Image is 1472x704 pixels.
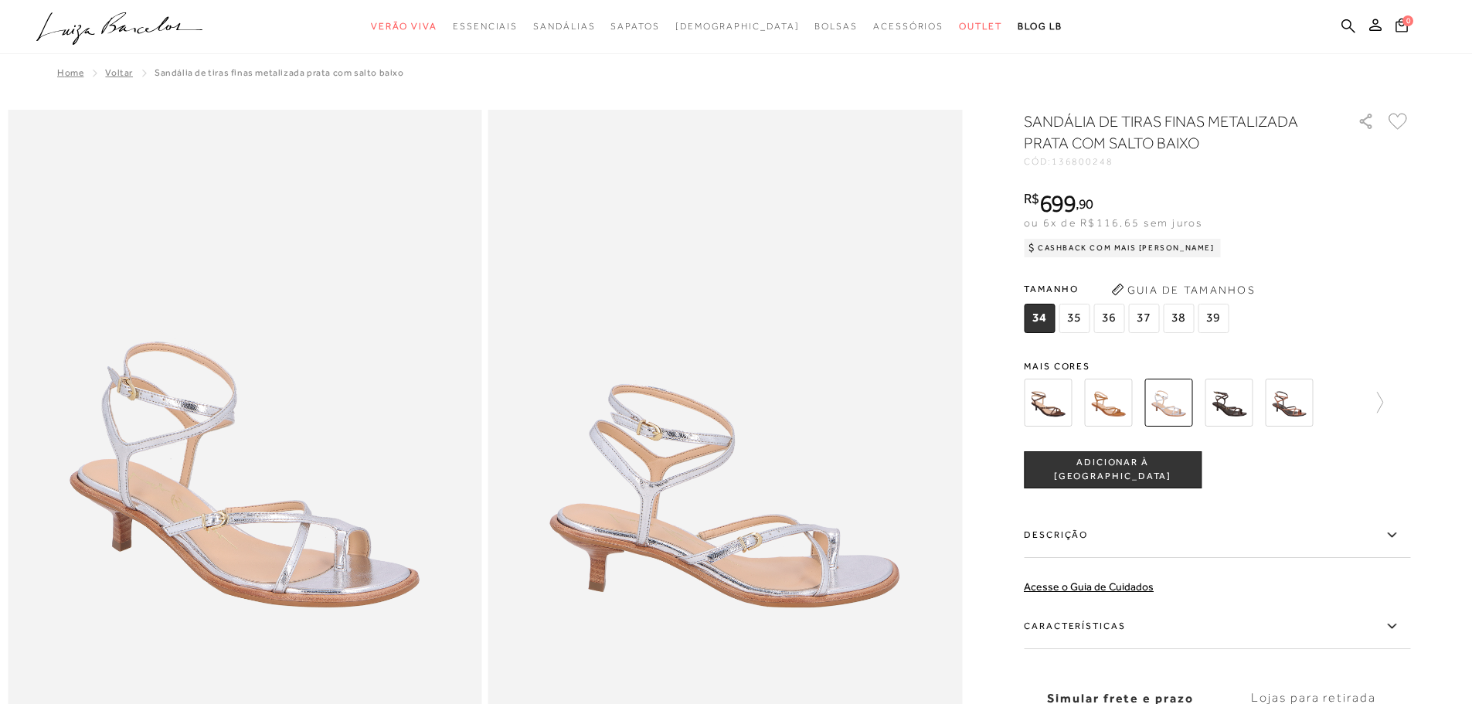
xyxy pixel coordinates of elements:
[1079,196,1093,212] span: 90
[1025,456,1201,483] span: ADICIONAR À [GEOGRAPHIC_DATA]
[1024,111,1314,154] h1: SANDÁLIA DE TIRAS FINAS METALIZADA PRATA COM SALTO BAIXO
[533,12,595,41] a: categoryNavScreenReaderText
[610,21,659,32] span: Sapatos
[533,21,595,32] span: Sandálias
[453,12,518,41] a: categoryNavScreenReaderText
[105,67,133,78] a: Voltar
[959,12,1002,41] a: categoryNavScreenReaderText
[1128,304,1159,333] span: 37
[814,21,858,32] span: Bolsas
[1024,580,1154,593] a: Acesse o Guia de Cuidados
[453,21,518,32] span: Essenciais
[1265,379,1313,427] img: SANDÁLIA EM COURO VERNIZ CARAMELO COM SALTO BAIXO E TIRAS FINAS
[1024,216,1202,229] span: ou 6x de R$116,65 sem juros
[1205,379,1253,427] img: SANDÁLIA EM COURO VERNIZ CAFÉ COM SALTO BAIXO E TIRAS FINAS
[1024,604,1410,649] label: Características
[1024,277,1232,301] span: Tamanho
[1391,17,1413,38] button: 0
[873,21,943,32] span: Acessórios
[1144,379,1192,427] img: SANDÁLIA DE TIRAS FINAS METALIZADA PRATA COM SALTO BAIXO
[1093,304,1124,333] span: 36
[610,12,659,41] a: categoryNavScreenReaderText
[1402,15,1413,26] span: 0
[1018,21,1062,32] span: BLOG LB
[814,12,858,41] a: categoryNavScreenReaderText
[675,21,800,32] span: [DEMOGRAPHIC_DATA]
[1024,157,1333,166] div: CÓD:
[371,21,437,32] span: Verão Viva
[155,67,404,78] span: SANDÁLIA DE TIRAS FINAS METALIZADA PRATA COM SALTO BAIXO
[1024,451,1202,488] button: ADICIONAR À [GEOGRAPHIC_DATA]
[1024,513,1410,558] label: Descrição
[1059,304,1090,333] span: 35
[675,12,800,41] a: noSubCategoriesText
[1198,304,1229,333] span: 39
[1024,239,1221,257] div: Cashback com Mais [PERSON_NAME]
[1018,12,1062,41] a: BLOG LB
[1052,156,1113,167] span: 136800248
[1106,277,1260,302] button: Guia de Tamanhos
[1163,304,1194,333] span: 38
[371,12,437,41] a: categoryNavScreenReaderText
[1024,379,1072,427] img: SANDÁLIA DE TIRAS FINAS EM COURO CAFÉ COM SALTO BAIXO
[1039,189,1076,217] span: 699
[1024,304,1055,333] span: 34
[1084,379,1132,427] img: SANDÁLIA DE TIRAS FINAS EM COURO CARAMELO COM SALTO BAIXO
[1076,197,1093,211] i: ,
[57,67,83,78] a: Home
[1024,192,1039,206] i: R$
[959,21,1002,32] span: Outlet
[1024,362,1410,371] span: Mais cores
[873,12,943,41] a: categoryNavScreenReaderText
